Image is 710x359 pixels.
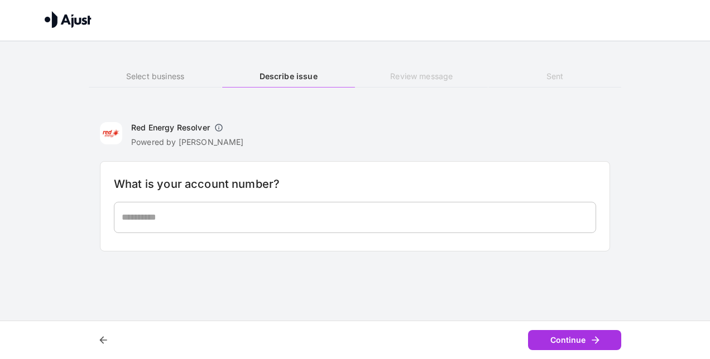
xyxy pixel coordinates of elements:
h6: Review message [355,70,488,83]
h6: What is your account number? [114,175,596,193]
h6: Sent [488,70,621,83]
img: Red Energy [100,122,122,144]
button: Continue [528,330,621,351]
img: Ajust [45,11,92,28]
h6: Select business [89,70,222,83]
h6: Red Energy Resolver [131,122,210,133]
h6: Describe issue [222,70,355,83]
p: Powered by [PERSON_NAME] [131,137,244,148]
